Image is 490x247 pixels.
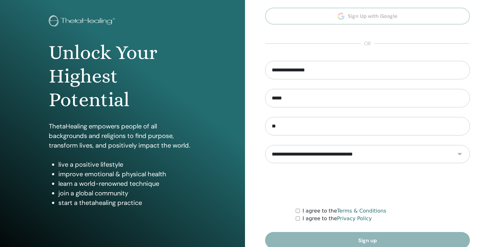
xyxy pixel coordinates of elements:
li: live a positive lifestyle [58,160,196,169]
a: Privacy Policy [337,215,372,222]
span: or [361,40,374,47]
iframe: reCAPTCHA [319,173,416,198]
h1: Unlock Your Highest Potential [49,41,196,112]
p: ThetaHealing empowers people of all backgrounds and religions to find purpose, transform lives, a... [49,121,196,150]
label: I agree to the [302,207,386,215]
label: I agree to the [302,215,372,222]
li: start a thetahealing practice [58,198,196,207]
li: join a global community [58,188,196,198]
li: improve emotional & physical health [58,169,196,179]
a: Terms & Conditions [337,208,386,214]
li: learn a world-renowned technique [58,179,196,188]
